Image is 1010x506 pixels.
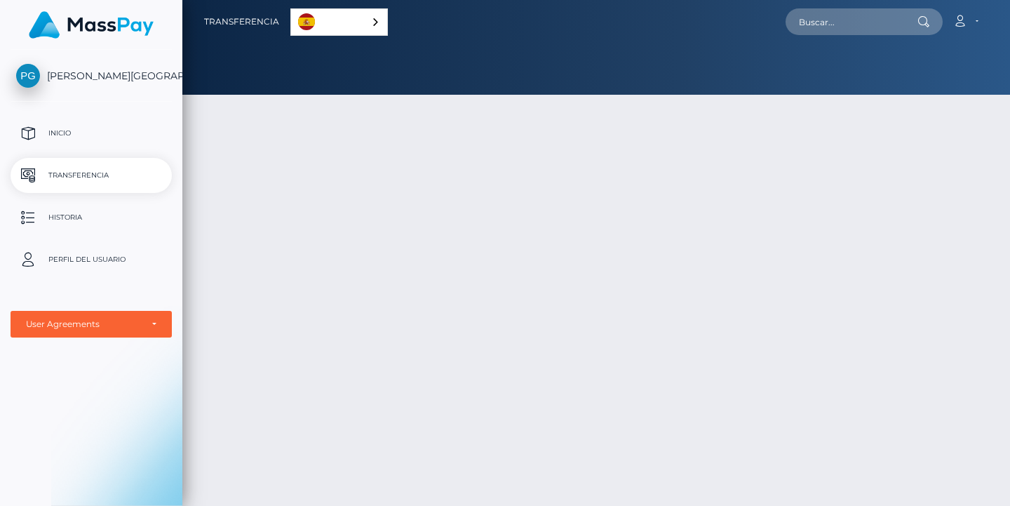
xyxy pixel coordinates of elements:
button: User Agreements [11,311,172,338]
p: Perfil del usuario [16,249,166,270]
a: Transferencia [11,158,172,193]
a: Inicio [11,116,172,151]
p: Transferencia [16,165,166,186]
a: Perfil del usuario [11,242,172,277]
a: Transferencia [204,7,279,36]
a: Historia [11,200,172,235]
p: Historia [16,207,166,228]
aside: Language selected: Español [290,8,388,36]
input: Buscar... [786,8,917,35]
span: [PERSON_NAME][GEOGRAPHIC_DATA] [11,69,172,82]
img: MassPay [29,11,154,39]
div: User Agreements [26,319,141,330]
a: Español [291,9,387,35]
p: Inicio [16,123,166,144]
div: Language [290,8,388,36]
